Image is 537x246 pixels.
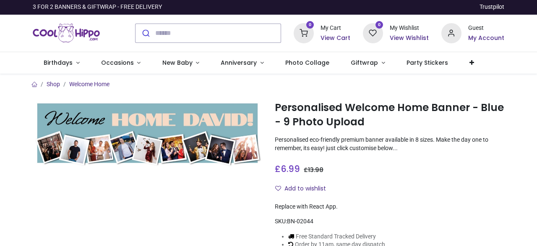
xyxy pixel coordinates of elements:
span: 13.98 [308,166,323,174]
h1: Personalised Welcome Home Banner - Blue - 9 Photo Upload [275,101,504,130]
span: Occasions [101,58,134,67]
span: 6.99 [281,163,300,175]
div: My Wishlist [390,24,429,32]
a: Welcome Home [69,81,109,87]
p: Personalised eco-friendly premium banner available in 8 sizes. Make the day one to remember, its ... [275,136,504,152]
button: Add to wishlistAdd to wishlist [275,182,333,196]
a: Logo of Cool Hippo [33,21,100,45]
span: Photo Collage [285,58,329,67]
button: Submit [136,24,155,42]
a: View Cart [321,34,350,42]
a: 0 [363,29,383,36]
a: Shop [47,81,60,87]
div: Guest [468,24,504,32]
a: Anniversary [210,52,275,74]
a: New Baby [151,52,210,74]
sup: 0 [375,21,383,29]
img: Cool Hippo [33,21,100,45]
i: Add to wishlist [275,185,281,191]
sup: 0 [306,21,314,29]
a: 0 [294,29,314,36]
span: New Baby [162,58,193,67]
a: Occasions [90,52,151,74]
li: Free Standard Tracked Delivery [288,233,406,241]
div: SKU: [275,217,504,226]
a: Giftwrap [340,52,396,74]
span: Giftwrap [351,58,378,67]
span: £ [304,166,323,174]
div: My Cart [321,24,350,32]
span: Birthdays [44,58,73,67]
span: Anniversary [221,58,257,67]
div: 3 FOR 2 BANNERS & GIFTWRAP - FREE DELIVERY [33,3,162,11]
span: £ [275,163,300,175]
div: Replace with React App. [275,203,504,211]
a: My Account [468,34,504,42]
span: Party Stickers [407,58,448,67]
img: Personalised Welcome Home Banner - Blue - 9 Photo Upload [33,99,262,168]
span: BN-02044 [287,218,313,225]
a: Trustpilot [480,3,504,11]
a: Birthdays [33,52,90,74]
a: View Wishlist [390,34,429,42]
